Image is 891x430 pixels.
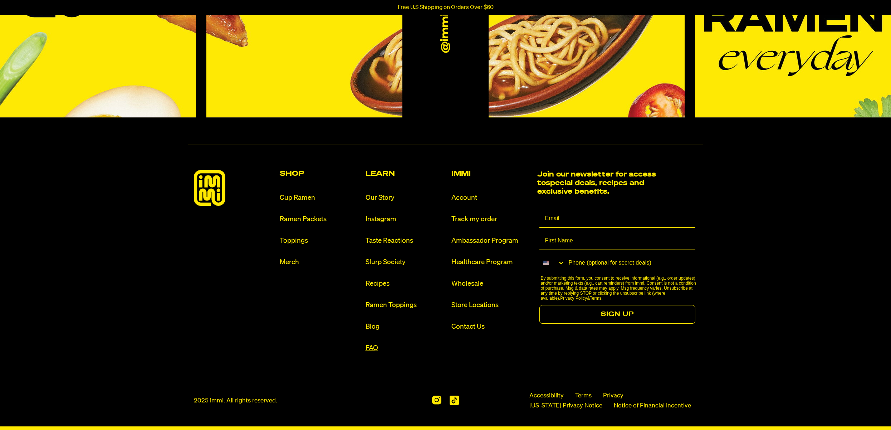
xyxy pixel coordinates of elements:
a: Account [451,193,532,203]
a: Notice of Financial Incentive [614,402,691,410]
a: Instagram [366,214,446,224]
a: Ramen Toppings [366,300,446,310]
img: Instagram [432,396,441,405]
a: Taste Reactions [366,236,446,246]
p: By submitting this form, you consent to receive informational (e.g., order updates) and/or market... [541,276,697,301]
p: 2025 immi. All rights reserved. [194,397,277,405]
a: Track my order [451,214,532,224]
a: Contact Us [451,322,532,332]
img: United States [543,260,549,266]
span: Accessibility [529,392,564,400]
img: TikTok [450,396,459,405]
a: Privacy Policy [560,296,587,301]
input: Phone (optional for secret deals) [565,254,695,272]
p: Free U.S Shipping on Orders Over $60 [398,4,494,11]
button: Search Countries [539,254,565,271]
img: immieats [194,170,225,206]
h2: Learn [366,170,446,177]
button: SIGN UP [539,305,695,324]
input: Email [539,210,695,228]
a: Ambassador Program [451,236,532,246]
input: First Name [539,232,695,250]
a: Merch [280,257,360,267]
a: FAQ [366,343,446,353]
a: Privacy [603,392,623,400]
a: Recipes [366,279,446,289]
h2: Join our newsletter for access to special deals, recipes and exclusive benefits. [537,170,661,196]
a: Blog [366,322,446,332]
a: [US_STATE] Privacy Notice [529,402,602,410]
a: Ramen Packets [280,214,360,224]
a: Store Locations [451,300,532,310]
a: Our Story [366,193,446,203]
a: Cup Ramen [280,193,360,203]
a: Wholesale [451,279,532,289]
a: Toppings [280,236,360,246]
a: Slurp Society [366,257,446,267]
a: Terms [575,392,592,400]
h2: Immi [451,170,532,177]
h2: Shop [280,170,360,177]
a: Healthcare Program [451,257,532,267]
a: Terms [590,296,602,301]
